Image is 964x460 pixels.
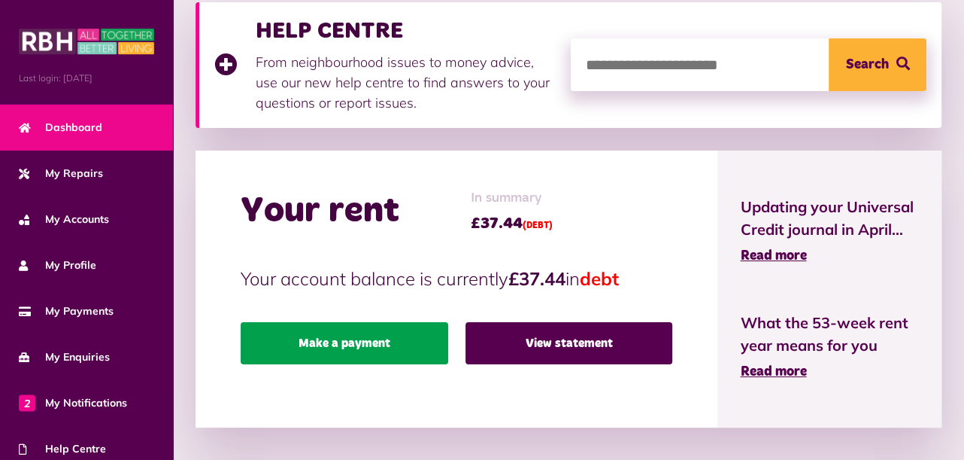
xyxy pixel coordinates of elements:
[740,312,919,382] a: What the 53-week rent year means for you Read more
[19,212,109,227] span: My Accounts
[740,365,806,379] span: Read more
[256,17,556,44] h3: HELP CENTRE
[508,267,565,290] strong: £37.44
[241,265,672,292] p: Your account balance is currently in
[19,257,96,273] span: My Profile
[19,72,154,85] span: Last login: [DATE]
[256,52,556,113] p: From neighbourhood issues to money advice, use our new help centre to find answers to your questi...
[846,38,889,91] span: Search
[241,322,448,364] a: Make a payment
[241,190,399,233] h2: Your rent
[471,188,553,209] span: In summary
[19,395,127,411] span: My Notifications
[19,349,110,365] span: My Enquiries
[523,221,553,230] span: (DEBT)
[19,26,154,56] img: MyRBH
[19,303,114,319] span: My Payments
[740,196,919,267] a: Updating your Universal Credit journal in April... Read more
[19,441,106,457] span: Help Centre
[829,38,926,91] button: Search
[19,166,103,181] span: My Repairs
[740,196,919,241] span: Updating your Universal Credit journal in April...
[740,249,806,263] span: Read more
[580,267,619,290] span: debt
[19,120,102,136] span: Dashboard
[465,322,673,364] a: View statement
[19,395,35,411] span: 2
[740,312,919,357] span: What the 53-week rent year means for you
[471,212,553,235] span: £37.44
